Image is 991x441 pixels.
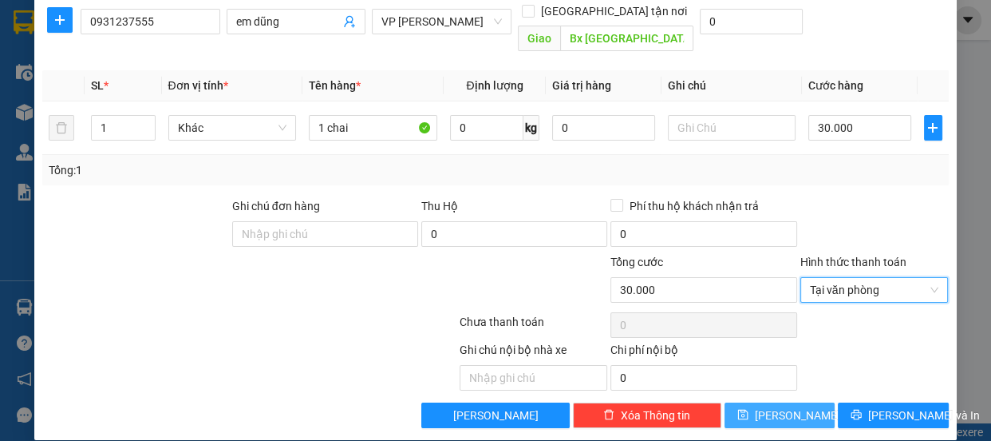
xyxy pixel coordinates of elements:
span: Khác [178,116,287,140]
span: plus [925,121,942,134]
button: save[PERSON_NAME] [724,403,835,428]
span: Phí thu hộ khách nhận trả [623,197,765,215]
span: Cước hàng [808,79,863,92]
span: user-add [343,15,356,28]
input: Cước giao hàng [700,9,803,34]
span: Định lượng [466,79,523,92]
span: [GEOGRAPHIC_DATA] tận nơi [535,2,693,20]
button: deleteXóa Thông tin [573,403,721,428]
input: VD: Bàn, Ghế [309,115,437,141]
span: Tổng cước [610,256,663,268]
button: plus [924,115,942,141]
span: Tên hàng [309,79,361,92]
input: Dọc đường [560,26,693,51]
button: plus [47,7,73,33]
span: plus [48,14,72,26]
div: Chi phí nội bộ [610,341,796,365]
button: printer[PERSON_NAME] và In [838,403,948,428]
div: Ghi chú nội bộ nhà xe [460,341,608,365]
input: Ghi chú đơn hàng [232,221,418,247]
input: 0 [552,115,655,141]
label: Ghi chú đơn hàng [232,200,320,213]
input: Nhập ghi chú [460,365,608,391]
button: [PERSON_NAME] [421,403,570,428]
span: [PERSON_NAME] [755,407,840,424]
div: Tổng: 1 [49,161,384,179]
span: Giá trị hàng [552,79,611,92]
span: save [737,409,748,422]
span: delete [603,409,614,422]
input: Ghi Chú [668,115,796,141]
span: VP Ngọc Hồi [381,10,502,34]
span: Tại văn phòng [810,278,939,302]
label: Hình thức thanh toán [800,256,906,268]
button: delete [49,115,74,141]
span: kg [523,115,539,141]
span: printer [851,409,862,422]
span: Đơn vị tính [168,79,228,92]
span: [PERSON_NAME] và In [868,407,980,424]
th: Ghi chú [661,70,803,101]
div: Chưa thanh toán [458,313,610,341]
span: Giao [518,26,560,51]
span: [PERSON_NAME] [453,407,539,424]
span: SL [91,79,104,92]
span: Xóa Thông tin [621,407,690,424]
span: Thu Hộ [421,200,458,213]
